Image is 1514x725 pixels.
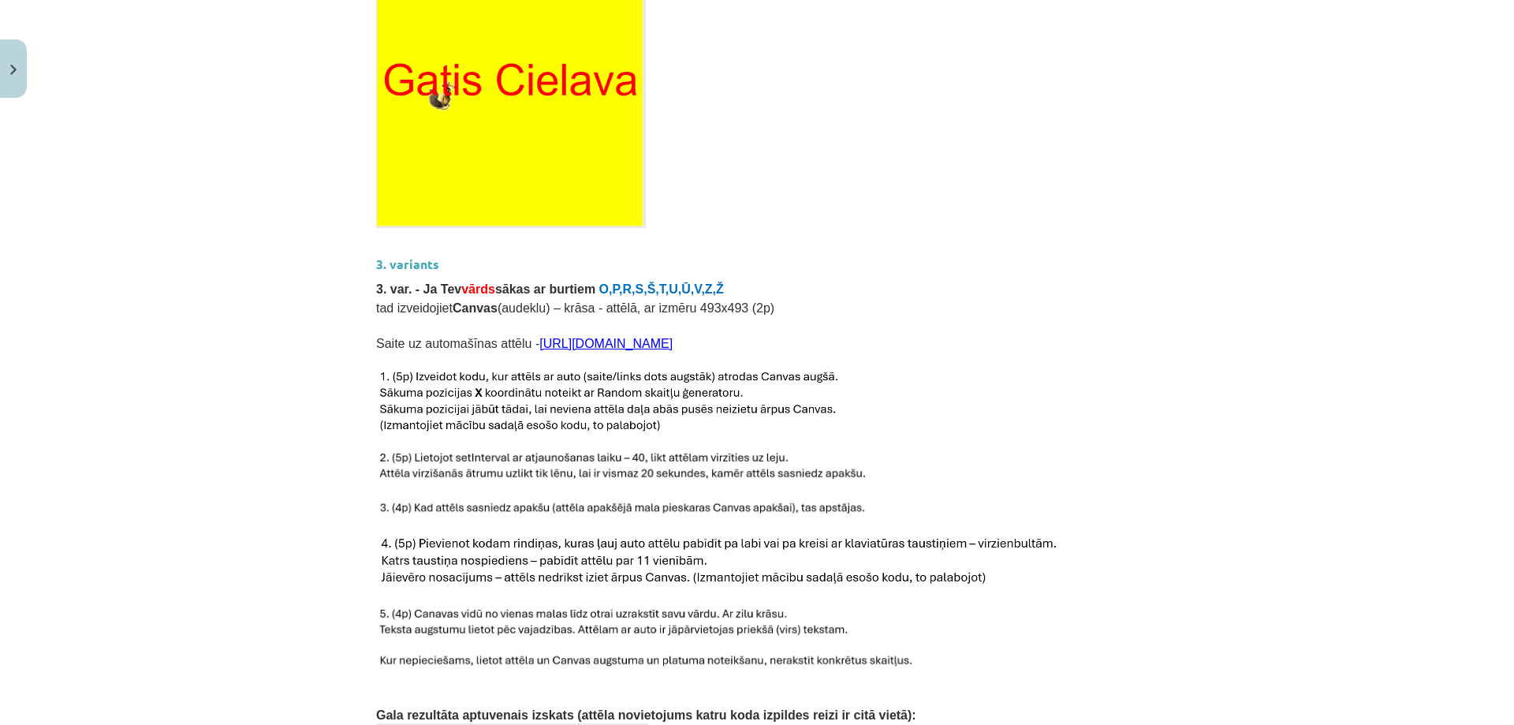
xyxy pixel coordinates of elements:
[599,282,724,296] span: O,P,R,S,Š,T,U,Ū,V,Z,Ž
[376,256,439,272] strong: 3. variants
[376,337,673,350] span: Saite uz automašīnas attēlu -
[453,301,498,315] b: Canvas
[539,337,673,350] a: [URL][DOMAIN_NAME]
[461,282,495,296] span: vārds
[10,65,17,75] img: icon-close-lesson-0947bae3869378f0d4975bcd49f059093ad1ed9edebbc8119c70593378902aed.svg
[376,282,595,296] span: 3. var. - Ja Tev sākas ar burtiem
[376,301,774,315] span: tad izveidojiet (audeklu) – krāsa - attēlā, ar izmēru 493x493 (2p)
[376,708,916,722] span: Gala rezultāta aptuvenais izskats (attēla novietojums katru koda izpildes reizi ir citā vietā):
